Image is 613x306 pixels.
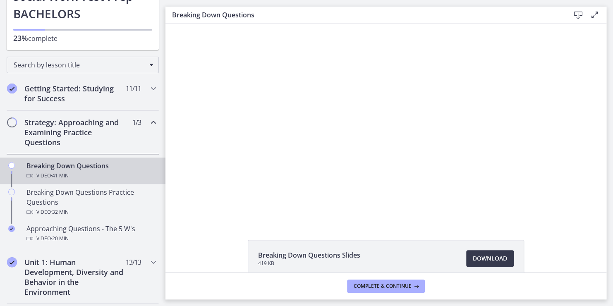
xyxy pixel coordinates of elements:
button: Complete & continue [347,280,425,293]
a: Download [466,250,514,267]
span: · 32 min [51,207,69,217]
span: · 41 min [51,171,69,181]
iframe: Video Lesson [165,24,606,221]
p: complete [13,33,152,43]
div: Video [26,234,156,244]
span: · 20 min [51,234,69,244]
span: 23% [13,33,28,43]
h2: Unit 1: Human Development, Diversity and Behavior in the Environment [24,257,125,297]
div: Breaking Down Questions [26,161,156,181]
span: 11 / 11 [126,84,141,93]
span: 13 / 13 [126,257,141,267]
i: Completed [8,225,15,232]
i: Completed [7,257,17,267]
span: 1 / 3 [132,117,141,127]
span: Download [473,253,507,263]
span: Breaking Down Questions Slides [258,250,360,260]
div: Video [26,171,156,181]
h3: Breaking Down Questions [172,10,557,20]
span: Complete & continue [354,283,412,289]
div: Approaching Questions - The 5 W's [26,224,156,244]
span: 419 KB [258,260,360,267]
div: Video [26,207,156,217]
i: Completed [7,84,17,93]
div: Search by lesson title [7,57,159,73]
h2: Strategy: Approaching and Examining Practice Questions [24,117,125,147]
span: Search by lesson title [14,60,145,69]
h2: Getting Started: Studying for Success [24,84,125,103]
div: Breaking Down Questions Practice Questions [26,187,156,217]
